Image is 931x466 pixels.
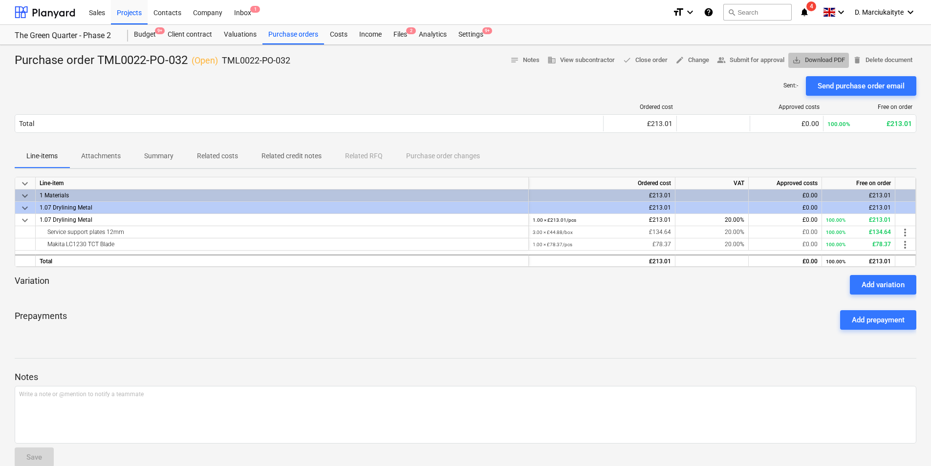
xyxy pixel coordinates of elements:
[818,80,905,92] div: Send purchase order email
[128,25,162,44] div: Budget
[783,82,798,90] p: Sent : -
[533,214,671,226] div: £213.01
[15,275,49,295] p: Variation
[826,202,891,214] div: £213.01
[388,25,413,44] div: Files
[684,6,696,18] i: keyboard_arrow_down
[899,227,911,238] span: more_vert
[835,6,847,18] i: keyboard_arrow_down
[675,56,684,64] span: edit
[222,55,290,66] p: TML0022-PO-032
[324,25,353,44] a: Costs
[753,238,818,251] div: £0.00
[510,56,519,64] span: notes
[15,31,116,41] div: The Green Quarter - Phase 2
[826,255,891,268] div: £213.01
[862,278,905,291] div: Add variation
[792,56,801,64] span: save_alt
[850,275,916,295] button: Add variation
[192,55,218,66] p: ( Open )
[826,238,891,251] div: £78.37
[529,177,675,190] div: Ordered cost
[533,226,671,238] div: £134.64
[533,202,671,214] div: £213.01
[197,151,238,161] p: Related costs
[800,6,809,18] i: notifications
[533,217,576,223] small: 1.00 × £213.01 / pcs
[40,216,92,223] span: 1.07 Drylining Metal
[826,217,845,223] small: 100.00%
[826,259,845,264] small: 100.00%
[675,226,749,238] div: 20.00%
[827,104,912,110] div: Free on order
[671,53,713,68] button: Change
[899,239,911,251] span: more_vert
[826,214,891,226] div: £213.01
[533,190,671,202] div: £213.01
[623,56,631,64] span: done
[261,151,322,161] p: Related credit notes
[413,25,453,44] a: Analytics
[162,25,218,44] a: Client contract
[547,55,615,66] span: View subcontractor
[510,55,540,66] span: Notes
[753,202,818,214] div: £0.00
[482,27,492,34] span: 9+
[19,214,31,226] span: keyboard_arrow_down
[40,238,524,250] div: Makita LC1230 TCT Blade
[15,371,916,383] p: Notes
[826,190,891,202] div: £213.01
[218,25,262,44] a: Valuations
[406,27,416,34] span: 2
[250,6,260,13] span: 1
[806,76,916,96] button: Send purchase order email
[753,255,818,268] div: £0.00
[155,27,165,34] span: 9+
[453,25,489,44] a: Settings9+
[753,190,818,202] div: £0.00
[19,190,31,202] span: keyboard_arrow_down
[36,254,529,267] div: Total
[717,56,726,64] span: people_alt
[19,120,34,127] div: Total
[788,53,849,68] button: Download PDF
[533,242,572,247] small: 1.00 × £78.37 / pcs
[623,55,668,66] span: Close order
[607,104,673,110] div: Ordered cost
[15,310,67,330] p: Prepayments
[754,120,819,127] div: £0.00
[675,214,749,226] div: 20.00%
[723,4,792,21] button: Search
[713,53,788,68] button: Submit for approval
[353,25,388,44] a: Income
[533,238,671,251] div: £78.37
[704,6,714,18] i: Knowledge base
[19,178,31,190] span: keyboard_arrow_down
[753,226,818,238] div: £0.00
[822,177,895,190] div: Free on order
[26,151,58,161] p: Line-items
[792,55,845,66] span: Download PDF
[672,6,684,18] i: format_size
[607,120,672,127] div: £213.01
[754,104,820,110] div: Approved costs
[506,53,543,68] button: Notes
[806,1,816,11] span: 4
[728,8,736,16] span: search
[826,226,891,238] div: £134.64
[388,25,413,44] a: Files2
[533,255,671,268] div: £213.01
[852,314,905,326] div: Add prepayment
[453,25,489,44] div: Settings
[262,25,324,44] a: Purchase orders
[749,177,822,190] div: Approved costs
[826,242,845,247] small: 100.00%
[81,151,121,161] p: Attachments
[533,230,573,235] small: 3.00 × £44.88 / box
[827,121,850,127] small: 100.00%
[840,310,916,330] button: Add prepayment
